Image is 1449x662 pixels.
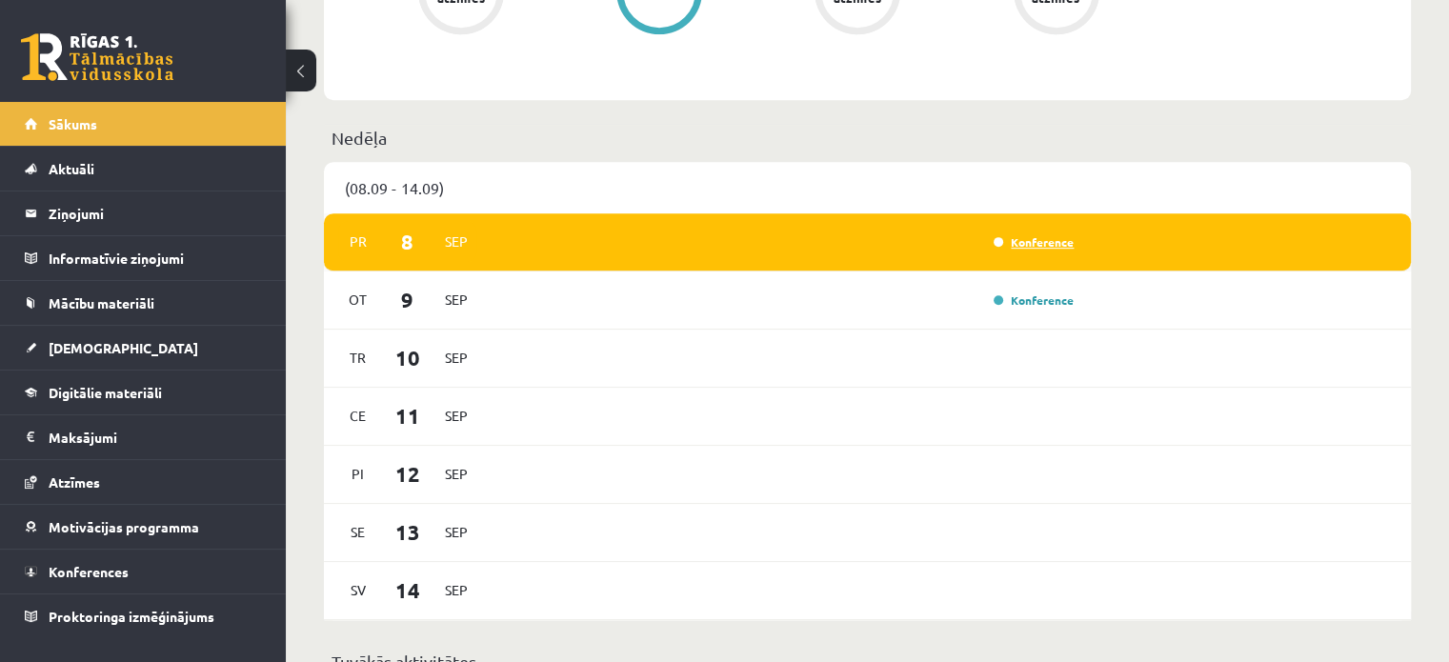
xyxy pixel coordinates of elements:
[436,517,476,547] span: Sep
[378,400,437,431] span: 11
[49,294,154,311] span: Mācību materiāli
[49,339,198,356] span: [DEMOGRAPHIC_DATA]
[338,343,378,372] span: Tr
[49,473,100,491] span: Atzīmes
[49,608,214,625] span: Proktoringa izmēģinājums
[378,342,437,373] span: 10
[378,284,437,315] span: 9
[25,460,262,504] a: Atzīmes
[994,234,1074,250] a: Konference
[436,459,476,489] span: Sep
[338,227,378,256] span: Pr
[25,191,262,235] a: Ziņojumi
[338,459,378,489] span: Pi
[49,160,94,177] span: Aktuāli
[25,326,262,370] a: [DEMOGRAPHIC_DATA]
[49,115,97,132] span: Sākums
[49,415,262,459] legend: Maksājumi
[324,162,1411,213] div: (08.09 - 14.09)
[49,236,262,280] legend: Informatīvie ziņojumi
[436,227,476,256] span: Sep
[25,236,262,280] a: Informatīvie ziņojumi
[436,285,476,314] span: Sep
[25,415,262,459] a: Maksājumi
[21,33,173,81] a: Rīgas 1. Tālmācības vidusskola
[338,517,378,547] span: Se
[436,343,476,372] span: Sep
[378,458,437,490] span: 12
[25,505,262,549] a: Motivācijas programma
[25,147,262,191] a: Aktuāli
[25,371,262,414] a: Digitālie materiāli
[378,226,437,257] span: 8
[25,102,262,146] a: Sākums
[378,516,437,548] span: 13
[378,574,437,606] span: 14
[338,401,378,431] span: Ce
[49,518,199,535] span: Motivācijas programma
[25,594,262,638] a: Proktoringa izmēģinājums
[338,575,378,605] span: Sv
[338,285,378,314] span: Ot
[49,191,262,235] legend: Ziņojumi
[25,550,262,593] a: Konferences
[25,281,262,325] a: Mācību materiāli
[994,292,1074,308] a: Konference
[49,563,129,580] span: Konferences
[436,575,476,605] span: Sep
[332,125,1403,150] p: Nedēļa
[436,401,476,431] span: Sep
[49,384,162,401] span: Digitālie materiāli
